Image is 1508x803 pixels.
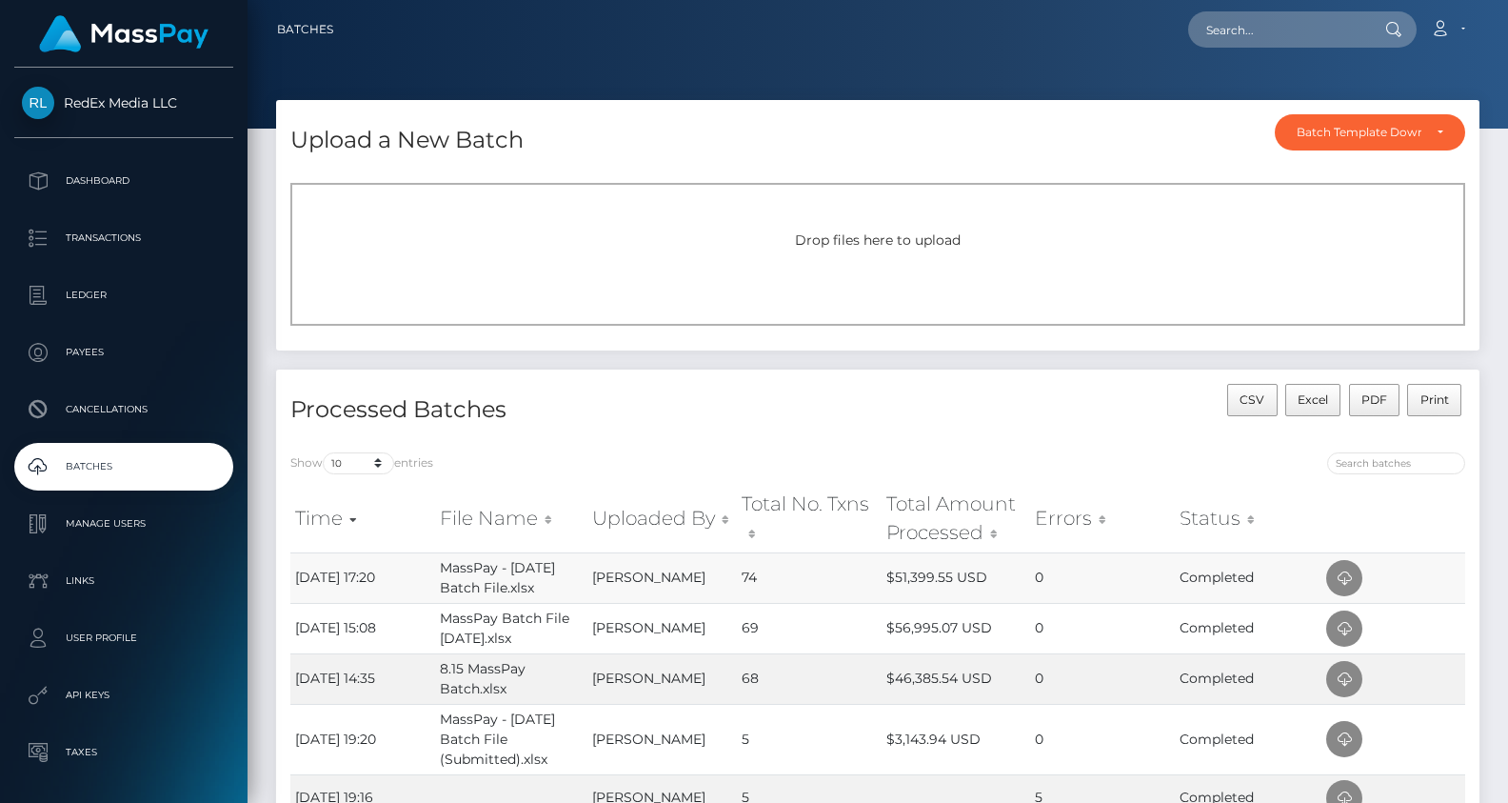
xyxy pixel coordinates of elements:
p: Manage Users [22,510,226,538]
p: Links [22,567,226,595]
p: Ledger [22,281,226,310]
td: 0 [1030,653,1176,704]
a: Cancellations [14,386,233,433]
a: Links [14,557,233,605]
a: Dashboard [14,157,233,205]
th: Total Amount Processed: activate to sort column ascending [882,485,1030,552]
button: Print [1407,384,1461,416]
td: [PERSON_NAME] [587,704,737,774]
th: File Name: activate to sort column ascending [435,485,587,552]
p: API Keys [22,681,226,710]
span: PDF [1361,392,1387,407]
a: API Keys [14,672,233,719]
a: Batches [277,10,333,50]
h4: Upload a New Batch [290,124,524,157]
td: $3,143.94 USD [882,704,1030,774]
input: Search batches [1327,452,1465,474]
button: CSV [1227,384,1278,416]
td: 0 [1030,552,1176,603]
a: Taxes [14,729,233,776]
span: CSV [1240,392,1264,407]
td: $56,995.07 USD [882,603,1030,653]
a: Ledger [14,271,233,319]
th: Status: activate to sort column ascending [1175,485,1321,552]
p: Payees [22,338,226,367]
span: Print [1420,392,1449,407]
td: Completed [1175,704,1321,774]
p: Batches [22,452,226,481]
td: [DATE] 14:35 [290,653,435,704]
td: [DATE] 15:08 [290,603,435,653]
a: User Profile [14,614,233,662]
a: Transactions [14,214,233,262]
td: MassPay - [DATE] Batch File.xlsx [435,552,587,603]
td: 5 [737,704,881,774]
td: [DATE] 17:20 [290,552,435,603]
p: Taxes [22,738,226,767]
td: 68 [737,653,881,704]
span: Drop files here to upload [795,231,961,249]
td: $51,399.55 USD [882,552,1030,603]
td: 0 [1030,704,1176,774]
th: Uploaded By: activate to sort column ascending [587,485,737,552]
h4: Processed Batches [290,393,863,427]
td: Completed [1175,552,1321,603]
th: Total No. Txns: activate to sort column ascending [737,485,881,552]
a: Manage Users [14,500,233,548]
input: Search... [1188,11,1367,48]
select: Showentries [323,452,394,474]
div: Batch Template Download [1297,125,1421,140]
td: MassPay Batch File [DATE].xlsx [435,603,587,653]
th: Time: activate to sort column ascending [290,485,435,552]
td: MassPay - [DATE] Batch File (Submitted).xlsx [435,704,587,774]
td: [PERSON_NAME] [587,653,737,704]
p: Cancellations [22,395,226,424]
td: 69 [737,603,881,653]
img: MassPay Logo [39,15,208,52]
p: Transactions [22,224,226,252]
a: Batches [14,443,233,491]
td: 74 [737,552,881,603]
td: Completed [1175,653,1321,704]
p: Dashboard [22,167,226,195]
img: RedEx Media LLC [22,87,54,119]
span: RedEx Media LLC [14,94,233,111]
td: $46,385.54 USD [882,653,1030,704]
button: Batch Template Download [1275,114,1465,151]
th: Errors: activate to sort column ascending [1030,485,1176,552]
td: Completed [1175,603,1321,653]
button: Excel [1285,384,1341,416]
label: Show entries [290,452,433,474]
td: 8.15 MassPay Batch.xlsx [435,653,587,704]
p: User Profile [22,624,226,652]
span: Excel [1298,392,1328,407]
a: Payees [14,329,233,376]
td: 0 [1030,603,1176,653]
td: [PERSON_NAME] [587,552,737,603]
button: PDF [1349,384,1400,416]
td: [PERSON_NAME] [587,603,737,653]
td: [DATE] 19:20 [290,704,435,774]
